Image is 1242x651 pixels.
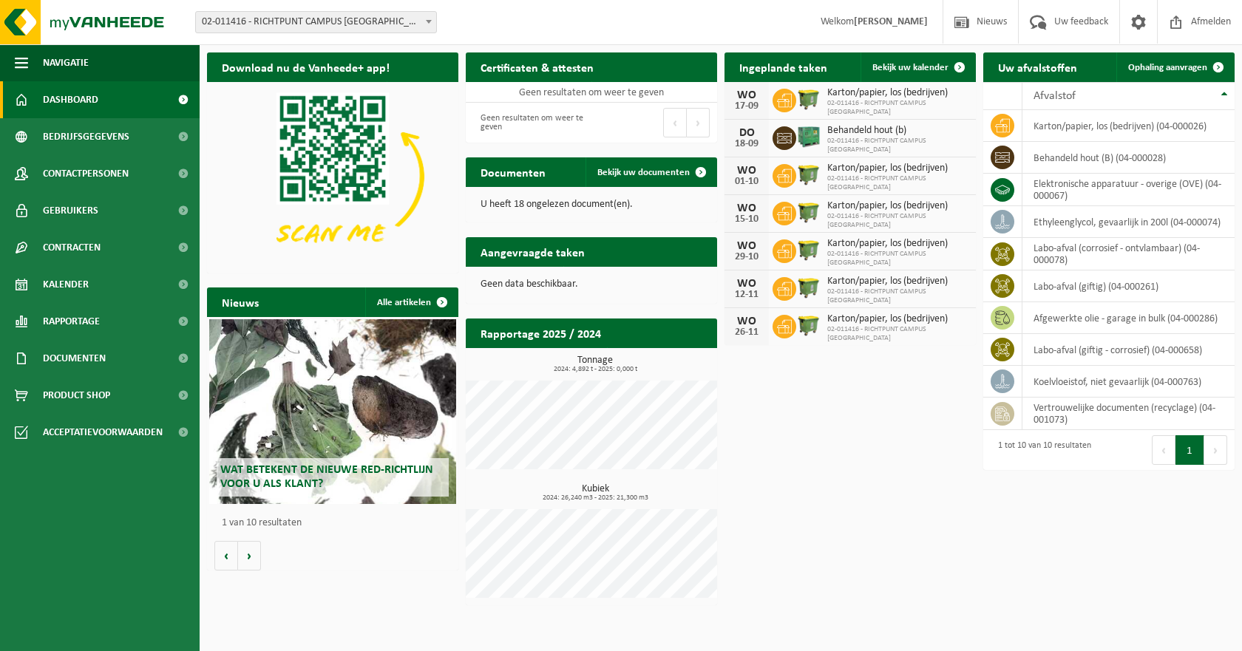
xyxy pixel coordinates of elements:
[481,200,702,210] p: U heeft 18 ongelezen document(en).
[43,414,163,451] span: Acceptatievoorwaarden
[827,87,968,99] span: Karton/papier, los (bedrijven)
[365,287,457,317] a: Alle artikelen
[732,127,761,139] div: DO
[796,237,821,262] img: WB-1100-HPE-GN-50
[796,313,821,338] img: WB-1100-HPE-GN-50
[43,303,100,340] span: Rapportage
[43,377,110,414] span: Product Shop
[607,347,716,377] a: Bekijk rapportage
[796,200,821,225] img: WB-1100-HPE-GN-50
[827,163,968,174] span: Karton/papier, los (bedrijven)
[827,250,968,267] span: 02-011416 - RICHTPUNT CAMPUS [GEOGRAPHIC_DATA]
[827,174,968,192] span: 02-011416 - RICHTPUNT CAMPUS [GEOGRAPHIC_DATA]
[732,240,761,252] div: WO
[687,108,710,137] button: Next
[222,518,451,528] p: 1 van 10 resultaten
[1128,63,1207,72] span: Ophaling aanvragen
[827,137,968,154] span: 02-011416 - RICHTPUNT CAMPUS [GEOGRAPHIC_DATA]
[1022,398,1235,430] td: vertrouwelijke documenten (recyclage) (04-001073)
[196,12,436,33] span: 02-011416 - RICHTPUNT CAMPUS HAMME - HAMME
[827,125,968,137] span: Behandeld hout (b)
[1022,206,1235,238] td: ethyleenglycol, gevaarlijk in 200l (04-000074)
[983,52,1092,81] h2: Uw afvalstoffen
[43,340,106,377] span: Documenten
[732,101,761,112] div: 17-09
[827,212,968,230] span: 02-011416 - RICHTPUNT CAMPUS [GEOGRAPHIC_DATA]
[207,82,458,270] img: Download de VHEPlus App
[1022,334,1235,366] td: labo-afval (giftig - corrosief) (04-000658)
[827,276,968,287] span: Karton/papier, los (bedrijven)
[732,327,761,338] div: 26-11
[473,484,717,502] h3: Kubiek
[207,287,274,316] h2: Nieuws
[209,319,455,504] a: Wat betekent de nieuwe RED-richtlijn voor u als klant?
[732,139,761,149] div: 18-09
[732,89,761,101] div: WO
[43,192,98,229] span: Gebruikers
[1022,302,1235,334] td: afgewerkte olie - garage in bulk (04-000286)
[466,157,560,186] h2: Documenten
[43,266,89,303] span: Kalender
[732,316,761,327] div: WO
[1204,435,1227,465] button: Next
[796,86,821,112] img: WB-1100-HPE-GN-50
[195,11,437,33] span: 02-011416 - RICHTPUNT CAMPUS HAMME - HAMME
[796,275,821,300] img: WB-1100-HPE-GN-50
[732,278,761,290] div: WO
[827,238,968,250] span: Karton/papier, los (bedrijven)
[732,252,761,262] div: 29-10
[796,162,821,187] img: WB-1100-HPE-GN-50
[466,52,608,81] h2: Certificaten & attesten
[43,155,129,192] span: Contactpersonen
[43,44,89,81] span: Navigatie
[466,82,717,103] td: Geen resultaten om weer te geven
[827,99,968,117] span: 02-011416 - RICHTPUNT CAMPUS [GEOGRAPHIC_DATA]
[481,279,702,290] p: Geen data beschikbaar.
[732,290,761,300] div: 12-11
[1022,270,1235,302] td: labo-afval (giftig) (04-000261)
[872,63,949,72] span: Bekijk uw kalender
[732,214,761,225] div: 15-10
[43,81,98,118] span: Dashboard
[1034,90,1076,102] span: Afvalstof
[220,464,433,490] span: Wat betekent de nieuwe RED-richtlijn voor u als klant?
[827,325,968,343] span: 02-011416 - RICHTPUNT CAMPUS [GEOGRAPHIC_DATA]
[586,157,716,187] a: Bekijk uw documenten
[991,434,1091,466] div: 1 tot 10 van 10 resultaten
[473,106,584,139] div: Geen resultaten om weer te geven
[827,200,968,212] span: Karton/papier, los (bedrijven)
[1022,142,1235,174] td: behandeld hout (B) (04-000028)
[466,237,600,266] h2: Aangevraagde taken
[854,16,928,27] strong: [PERSON_NAME]
[43,229,101,266] span: Contracten
[796,124,821,149] img: PB-HB-1400-HPE-GN-01
[1152,435,1175,465] button: Previous
[238,541,261,570] button: Volgende
[1116,52,1233,82] a: Ophaling aanvragen
[597,168,690,177] span: Bekijk uw documenten
[724,52,842,81] h2: Ingeplande taken
[861,52,974,82] a: Bekijk uw kalender
[473,355,717,373] h3: Tonnage
[732,177,761,187] div: 01-10
[1022,174,1235,206] td: elektronische apparatuur - overige (OVE) (04-000067)
[1022,238,1235,270] td: labo-afval (corrosief - ontvlambaar) (04-000078)
[827,313,968,325] span: Karton/papier, los (bedrijven)
[466,318,616,347] h2: Rapportage 2025 / 2024
[732,202,761,214] div: WO
[43,118,129,155] span: Bedrijfsgegevens
[732,165,761,177] div: WO
[1022,110,1235,142] td: karton/papier, los (bedrijven) (04-000026)
[207,52,404,81] h2: Download nu de Vanheede+ app!
[663,108,687,137] button: Previous
[473,494,717,502] span: 2024: 26,240 m3 - 2025: 21,300 m3
[1022,366,1235,398] td: koelvloeistof, niet gevaarlijk (04-000763)
[827,287,968,305] span: 02-011416 - RICHTPUNT CAMPUS [GEOGRAPHIC_DATA]
[214,541,238,570] button: Vorige
[473,366,717,373] span: 2024: 4,892 t - 2025: 0,000 t
[1175,435,1204,465] button: 1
